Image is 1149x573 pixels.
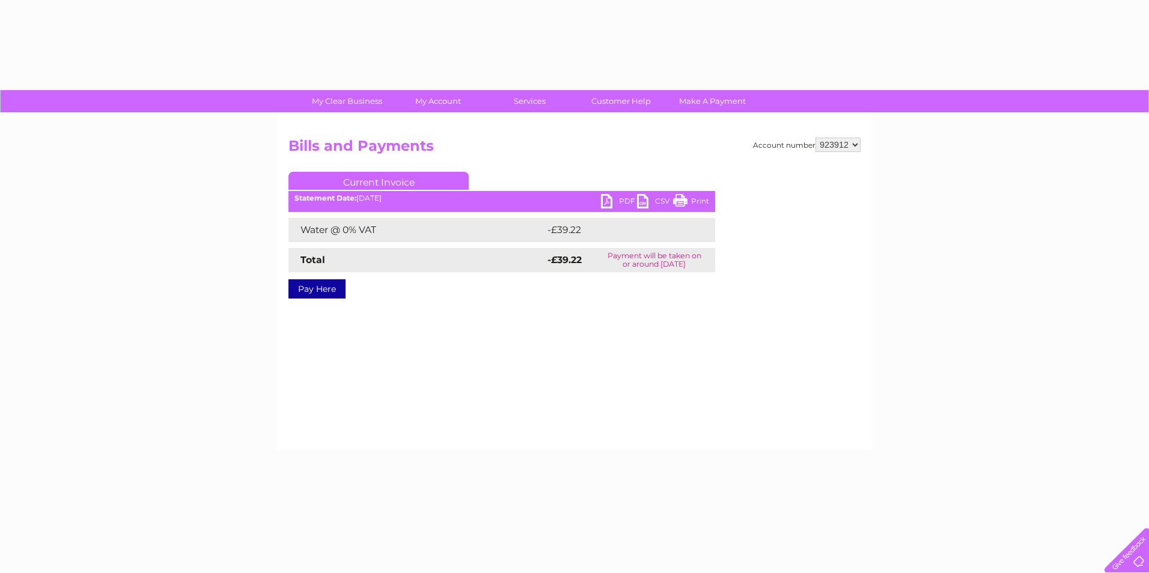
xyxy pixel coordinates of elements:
[547,254,582,265] strong: -£39.22
[300,254,325,265] strong: Total
[601,194,637,211] a: PDF
[288,194,715,202] div: [DATE]
[288,218,544,242] td: Water @ 0% VAT
[673,194,709,211] a: Print
[753,138,861,152] div: Account number
[480,90,579,112] a: Services
[663,90,762,112] a: Make A Payment
[544,218,693,242] td: -£39.22
[637,194,673,211] a: CSV
[297,90,397,112] a: My Clear Business
[288,279,346,299] a: Pay Here
[571,90,671,112] a: Customer Help
[294,193,356,202] b: Statement Date:
[389,90,488,112] a: My Account
[288,172,469,190] a: Current Invoice
[594,248,715,272] td: Payment will be taken on or around [DATE]
[288,138,861,160] h2: Bills and Payments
